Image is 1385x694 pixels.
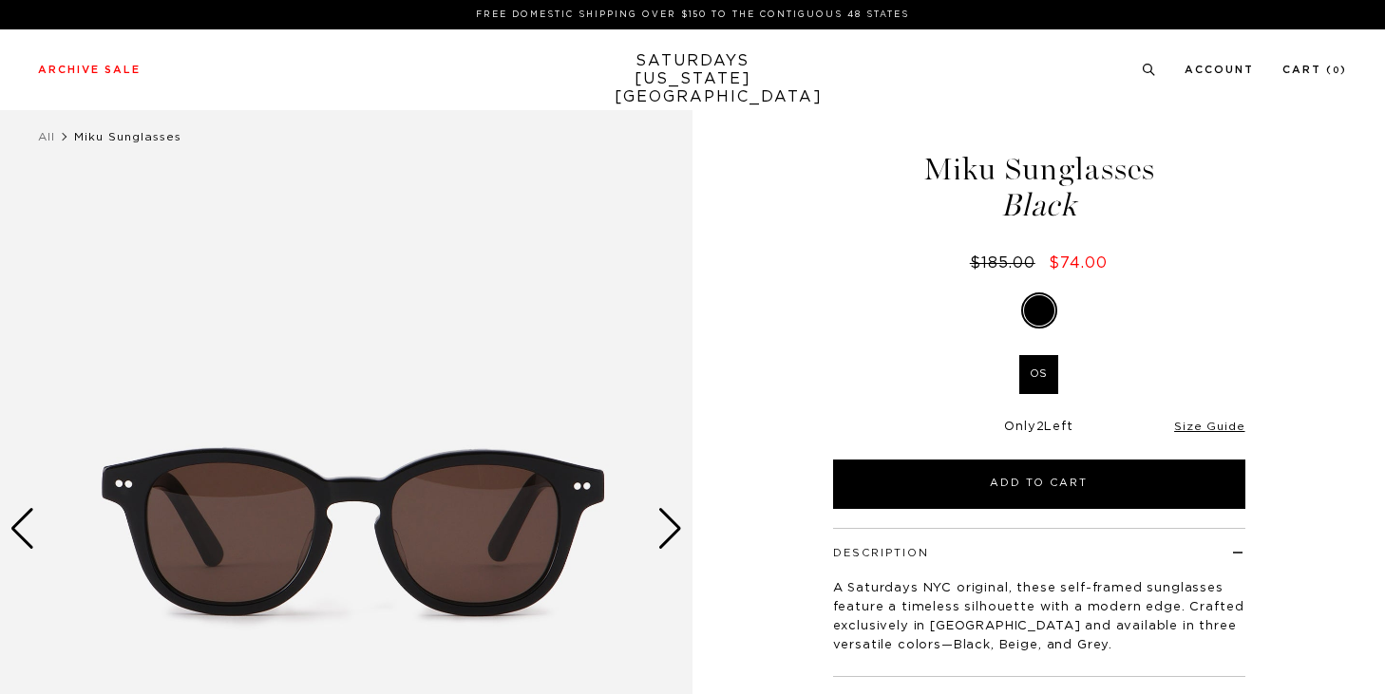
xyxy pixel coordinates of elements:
del: $185.00 [970,255,1043,271]
a: Size Guide [1174,421,1244,432]
div: Only Left [833,420,1245,436]
label: OS [1019,355,1058,394]
a: All [38,131,55,142]
a: Account [1185,65,1254,75]
span: $74.00 [1049,255,1108,271]
small: 0 [1333,66,1340,75]
h1: Miku Sunglasses [830,154,1248,221]
span: Black [830,190,1248,221]
button: Description [833,548,929,558]
div: Previous slide [9,508,35,550]
span: 2 [1036,421,1045,433]
p: A Saturdays NYC original, these self-framed sunglasses feature a timeless silhouette with a moder... [833,579,1245,655]
div: Next slide [657,508,683,550]
span: Miku Sunglasses [74,131,181,142]
a: SATURDAYS[US_STATE][GEOGRAPHIC_DATA] [615,52,771,106]
a: Archive Sale [38,65,141,75]
a: Cart (0) [1282,65,1347,75]
p: FREE DOMESTIC SHIPPING OVER $150 TO THE CONTIGUOUS 48 STATES [46,8,1339,22]
button: Add to Cart [833,460,1245,509]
